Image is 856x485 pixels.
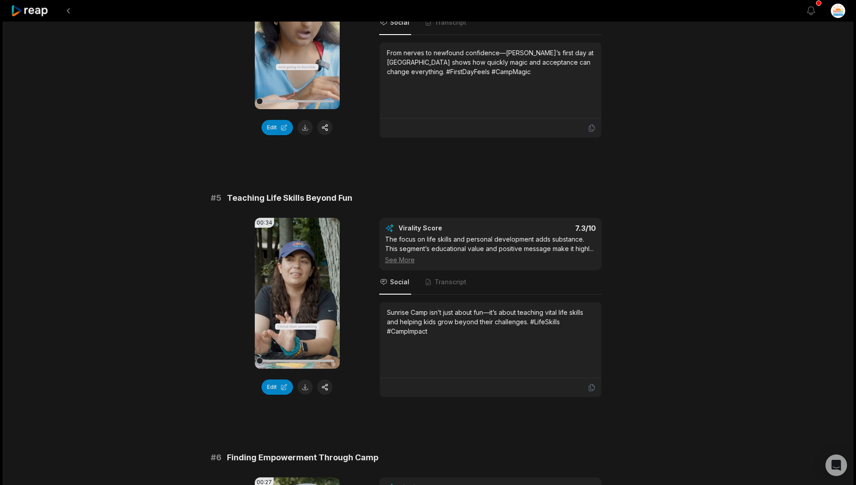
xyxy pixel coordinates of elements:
span: # 5 [211,192,222,204]
div: From nerves to newfound confidence—[PERSON_NAME]’s first day at [GEOGRAPHIC_DATA] shows how quick... [387,48,594,76]
div: The focus on life skills and personal development adds substance. This segment’s educational valu... [385,234,596,265]
span: # 6 [211,451,222,464]
div: Sunrise Camp isn’t just about fun—it’s about teaching vital life skills and helping kids grow bey... [387,308,594,336]
nav: Tabs [379,270,602,295]
div: 7.3 /10 [499,224,596,233]
div: Open Intercom Messenger [825,454,847,476]
div: Virality Score [399,224,495,233]
span: Social [390,18,409,27]
nav: Tabs [379,11,602,35]
div: See More [385,255,596,265]
span: Transcript [435,278,466,287]
button: Edit [262,379,293,395]
span: Finding Empowerment Through Camp [227,451,378,464]
span: Teaching Life Skills Beyond Fun [227,192,352,204]
span: Social [390,278,409,287]
video: Your browser does not support mp4 format. [255,218,340,369]
button: Edit [262,120,293,135]
span: Transcript [435,18,466,27]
